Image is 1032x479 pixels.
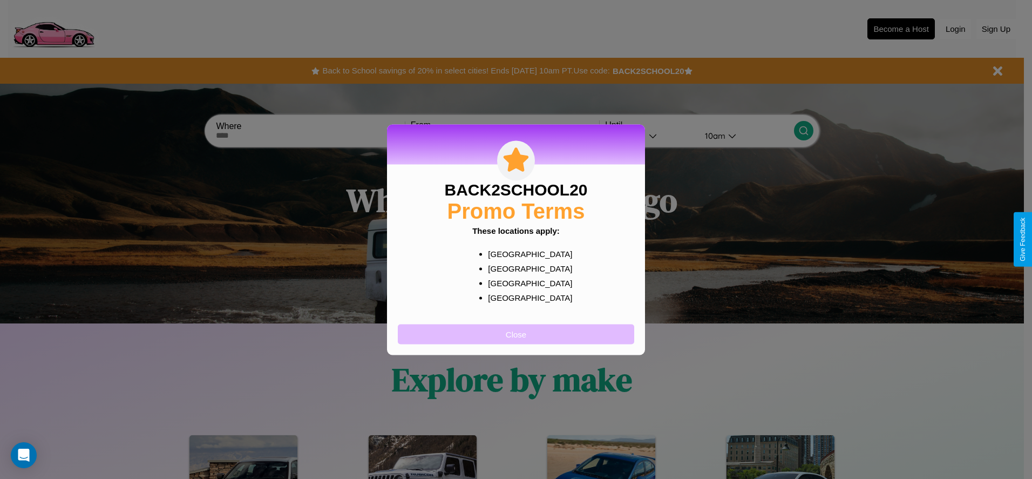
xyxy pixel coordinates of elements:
div: Open Intercom Messenger [11,442,37,468]
p: [GEOGRAPHIC_DATA] [488,246,565,261]
p: [GEOGRAPHIC_DATA] [488,275,565,290]
h3: BACK2SCHOOL20 [444,180,587,199]
p: [GEOGRAPHIC_DATA] [488,261,565,275]
div: Give Feedback [1019,218,1027,261]
button: Close [398,324,634,344]
b: These locations apply: [472,226,560,235]
h2: Promo Terms [447,199,585,223]
p: [GEOGRAPHIC_DATA] [488,290,565,305]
